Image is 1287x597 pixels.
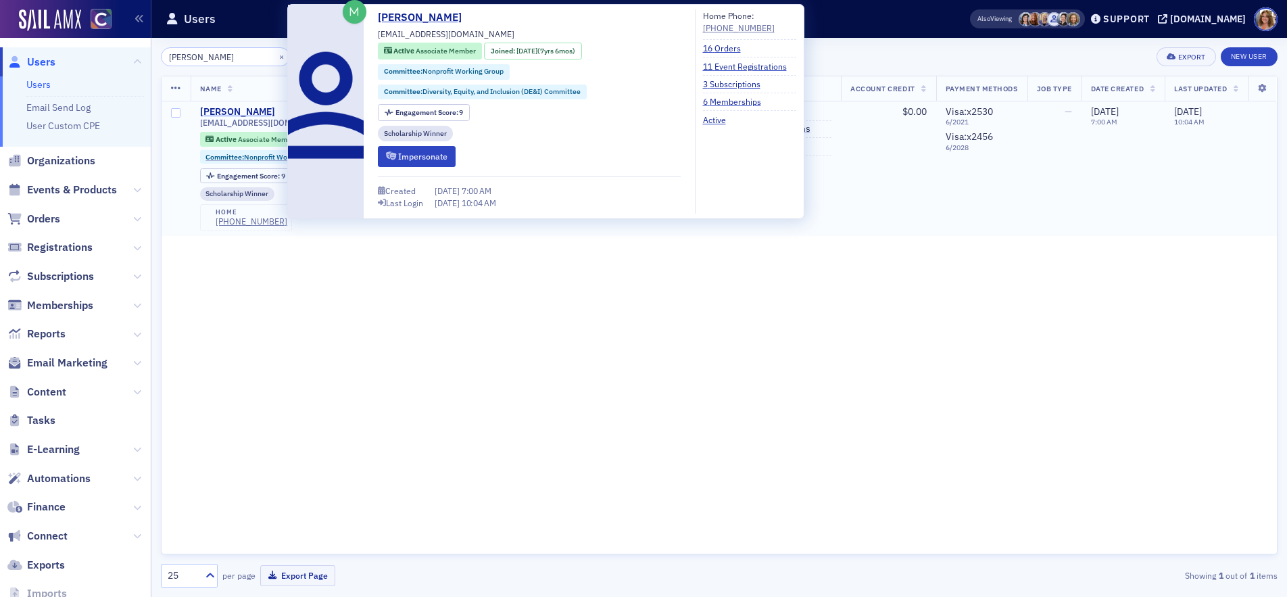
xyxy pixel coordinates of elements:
[7,212,60,226] a: Orders
[1028,12,1042,26] span: Sheila Duggan
[26,78,51,91] a: Users
[378,104,470,121] div: Engagement Score: 9
[7,471,91,486] a: Automations
[7,500,66,515] a: Finance
[81,9,112,32] a: View Homepage
[462,197,496,208] span: 10:04 AM
[1091,105,1119,118] span: [DATE]
[26,101,91,114] a: Email Send Log
[1174,84,1227,93] span: Last Updated
[977,14,990,23] div: Also
[217,171,281,181] span: Engagement Score :
[1221,47,1278,66] a: New User
[703,42,751,54] a: 16 Orders
[384,46,476,57] a: Active Associate Member
[27,212,60,226] span: Orders
[19,9,81,31] img: SailAMX
[378,126,453,141] div: Scholarship Winner
[216,208,287,216] div: home
[977,14,1012,24] span: Viewing
[27,385,66,400] span: Content
[384,87,581,97] a: Committee:Diversity, Equity, and Inclusion (DE&I) Committee
[205,152,244,162] span: Committee :
[27,471,91,486] span: Automations
[1065,105,1072,118] span: —
[703,95,771,108] a: 6 Memberships
[703,22,775,34] a: [PHONE_NUMBER]
[416,46,476,55] span: Associate Member
[27,413,55,428] span: Tasks
[1170,13,1246,25] div: [DOMAIN_NAME]
[384,87,422,96] span: Committee :
[27,356,107,371] span: Email Marketing
[378,146,456,167] button: Impersonate
[1178,53,1206,61] div: Export
[7,385,66,400] a: Content
[27,327,66,341] span: Reports
[161,47,290,66] input: Search…
[703,114,736,126] a: Active
[200,118,337,128] span: [EMAIL_ADDRESS][DOMAIN_NAME]
[205,153,325,162] a: Committee:Nonprofit Working Group
[1157,47,1215,66] button: Export
[1091,84,1144,93] span: Date Created
[27,55,55,70] span: Users
[27,529,68,544] span: Connect
[378,28,514,40] span: [EMAIL_ADDRESS][DOMAIN_NAME]
[200,106,275,118] a: [PERSON_NAME]
[91,9,112,30] img: SailAMX
[260,565,335,586] button: Export Page
[27,240,93,255] span: Registrations
[7,240,93,255] a: Registrations
[276,50,288,62] button: ×
[516,46,537,55] span: [DATE]
[850,84,915,93] span: Account Credit
[393,46,416,55] span: Active
[7,327,66,341] a: Reports
[7,298,93,313] a: Memberships
[378,43,482,59] div: Active: Active: Associate Member
[435,197,462,208] span: [DATE]
[462,185,491,196] span: 7:00 AM
[1057,12,1071,26] span: Pamela Galey-Coleman
[238,135,298,144] span: Associate Member
[277,108,585,117] div: USR-8703
[27,269,94,284] span: Subscriptions
[200,150,332,164] div: Committee:
[7,442,80,457] a: E-Learning
[946,105,993,118] span: Visa : x2530
[7,269,94,284] a: Subscriptions
[7,413,55,428] a: Tasks
[946,143,1018,152] span: 6 / 2028
[7,183,117,197] a: Events & Products
[484,43,581,59] div: Joined: 2018-03-11 00:00:00
[491,46,516,57] span: Joined :
[217,172,285,180] div: 9
[703,78,771,90] a: 3 Subscriptions
[216,135,238,144] span: Active
[946,130,993,143] span: Visa : x2456
[200,84,222,93] span: Name
[1019,12,1033,26] span: Stacy Svendsen
[7,558,65,573] a: Exports
[7,356,107,371] a: Email Marketing
[1216,569,1225,581] strong: 1
[200,168,292,183] div: Engagement Score: 9
[1103,13,1150,25] div: Support
[27,183,117,197] span: Events & Products
[384,66,504,77] a: Committee:Nonprofit Working Group
[1174,117,1205,126] time: 10:04 AM
[27,298,93,313] span: Memberships
[395,108,460,117] span: Engagement Score :
[703,60,797,72] a: 11 Event Registrations
[378,85,587,100] div: Committee:
[168,569,197,583] div: 25
[516,46,575,57] div: (7yrs 6mos)
[1047,12,1061,26] span: Cole Buerger
[1254,7,1278,31] span: Profile
[1038,12,1052,26] span: Alicia Gelinas
[1174,105,1202,118] span: [DATE]
[384,66,422,76] span: Committee :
